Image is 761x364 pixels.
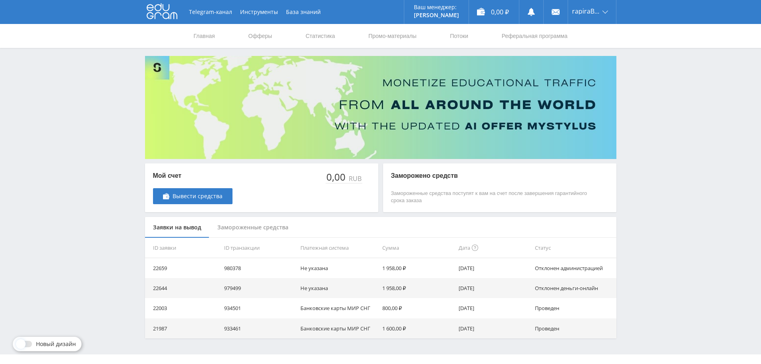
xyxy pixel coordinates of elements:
[379,298,455,318] td: 800,00 ₽
[455,238,532,258] th: Дата
[248,24,273,48] a: Офферы
[145,278,221,298] td: 22644
[379,278,455,298] td: 1 958,00 ₽
[572,8,600,14] span: rapiraBy44
[455,298,532,318] td: [DATE]
[153,171,232,180] p: Мой счет
[532,318,616,338] td: Проведен
[379,238,455,258] th: Сумма
[501,24,568,48] a: Реферальная программа
[173,193,223,199] span: Вывести средства
[145,318,221,338] td: 21987
[145,238,221,258] th: ID заявки
[297,258,379,278] td: Не указана
[145,298,221,318] td: 22003
[379,318,455,338] td: 1 600,00 ₽
[209,217,296,238] div: Замороженные средства
[145,217,209,238] div: Заявки на вывод
[391,171,592,180] p: Заморожено средств
[455,318,532,338] td: [DATE]
[221,258,297,278] td: 980378
[297,298,379,318] td: Банковские карты МИР СНГ
[414,4,459,10] p: Ваш менеджер:
[368,24,417,48] a: Промо-материалы
[455,278,532,298] td: [DATE]
[532,298,616,318] td: Проведен
[449,24,469,48] a: Потоки
[379,258,455,278] td: 1 958,00 ₽
[414,12,459,18] p: [PERSON_NAME]
[391,190,592,204] p: Замороженные средства поступят к вам на счет после завершения гарантийного срока заказа
[145,258,221,278] td: 22659
[221,278,297,298] td: 979499
[221,298,297,318] td: 934501
[153,188,232,204] a: Вывести средства
[297,318,379,338] td: Банковские карты МИР СНГ
[145,56,616,159] img: Banner
[297,278,379,298] td: Не указана
[193,24,216,48] a: Главная
[347,175,362,182] div: RUB
[36,341,76,347] span: Новый дизайн
[455,258,532,278] td: [DATE]
[221,238,297,258] th: ID транзакции
[326,171,347,183] div: 0,00
[532,238,616,258] th: Статус
[305,24,336,48] a: Статистика
[532,258,616,278] td: Отклонен администрацией
[297,238,379,258] th: Платежная система
[221,318,297,338] td: 933461
[532,278,616,298] td: Отклонен деньги-онлайн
